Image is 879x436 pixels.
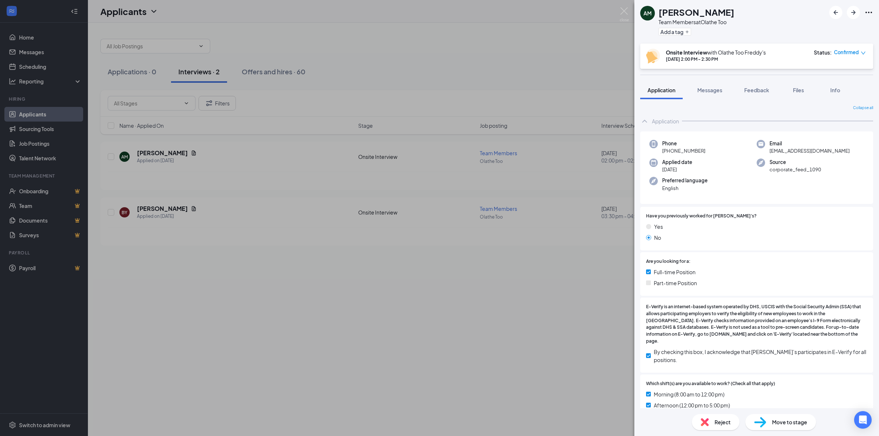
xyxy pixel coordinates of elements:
svg: Plus [685,30,689,34]
span: Collapse all [853,105,873,111]
div: AM [644,10,652,17]
span: Email [769,140,850,147]
svg: ArrowLeftNew [831,8,840,17]
svg: Ellipses [864,8,873,17]
span: Full-time Position [654,268,696,276]
span: Afternoon (12:00 pm to 5:00 pm) [654,401,730,409]
span: English [662,185,708,192]
span: Yes [654,223,663,231]
span: Part-time Position [654,279,697,287]
div: Team Members at Olathe Too [659,18,734,26]
span: Files [793,87,804,93]
span: By checking this box, I acknowledge that [PERSON_NAME]’s participates in E-Verify for all positions. [654,348,867,364]
span: Source [769,159,821,166]
svg: ArrowRight [849,8,858,17]
span: Confirmed [834,49,859,56]
span: Messages [697,87,722,93]
span: Phone [662,140,705,147]
svg: ChevronUp [640,117,649,126]
div: Open Intercom Messenger [854,411,872,429]
span: Feedback [744,87,769,93]
span: No [654,234,661,242]
div: [DATE] 2:00 PM - 2:30 PM [666,56,766,62]
span: Have you previously worked for [PERSON_NAME]'s? [646,213,757,220]
button: PlusAdd a tag [659,28,691,36]
span: Application [648,87,675,93]
span: down [861,51,866,56]
span: Info [830,87,840,93]
span: Are you looking for a: [646,258,690,265]
span: Morning (8:00 am to 12:00 pm) [654,390,724,398]
span: E-Verify is an internet-based system operated by DHS, USCIS with the Social Security Admin (SSA) ... [646,303,867,345]
div: Status : [814,49,832,56]
div: with Olathe Too Freddy's [666,49,766,56]
h1: [PERSON_NAME] [659,6,734,18]
span: [EMAIL_ADDRESS][DOMAIN_NAME] [769,147,850,154]
span: Move to stage [772,418,807,426]
div: Application [652,118,679,125]
span: Applied date [662,159,692,166]
span: Which shift(s) are you available to work? (Check all that apply) [646,380,775,387]
span: corporate_feed_1090 [769,166,821,173]
button: ArrowLeftNew [829,6,842,19]
span: Reject [715,418,731,426]
b: Onsite Interview [666,49,707,56]
span: Preferred language [662,177,708,184]
span: [DATE] [662,166,692,173]
button: ArrowRight [847,6,860,19]
span: [PHONE_NUMBER] [662,147,705,154]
